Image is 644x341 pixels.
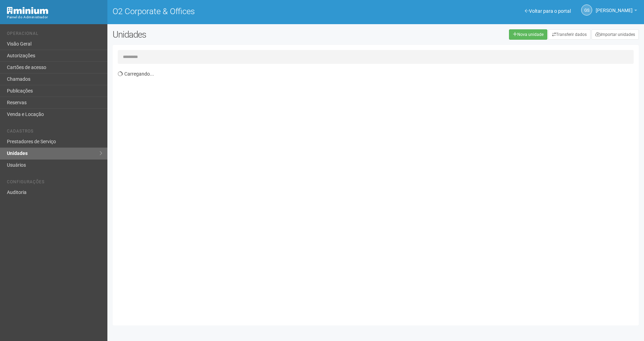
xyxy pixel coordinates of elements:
[592,29,639,40] a: Importar unidades
[7,14,102,20] div: Painel do Administrador
[7,179,102,187] li: Configurações
[118,67,639,320] div: Carregando...
[509,29,547,40] a: Nova unidade
[113,7,371,16] h1: O2 Corporate & Offices
[596,1,633,13] span: Gabriela Souza
[7,129,102,136] li: Cadastros
[596,9,637,14] a: [PERSON_NAME]
[113,29,326,40] h2: Unidades
[7,7,48,14] img: Minium
[525,8,571,14] a: Voltar para o portal
[581,4,592,16] a: GS
[548,29,590,40] a: Transferir dados
[7,31,102,38] li: Operacional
